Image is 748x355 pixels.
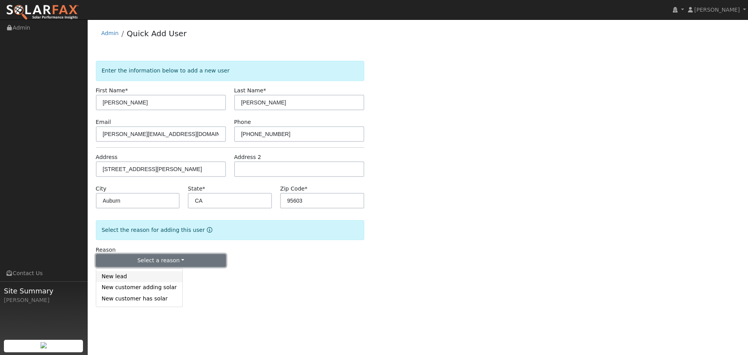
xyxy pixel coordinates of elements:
[96,61,364,81] div: Enter the information below to add a new user
[96,220,364,240] div: Select the reason for adding this user
[96,118,111,126] label: Email
[96,254,226,267] button: Select a reason
[96,185,107,193] label: City
[694,7,740,13] span: [PERSON_NAME]
[280,185,307,193] label: Zip Code
[101,30,119,36] a: Admin
[6,4,79,21] img: SolarFax
[96,246,116,254] label: Reason
[305,185,307,192] span: Required
[234,153,261,161] label: Address 2
[205,227,212,233] a: Reason for new user
[96,271,182,282] a: New lead
[203,185,205,192] span: Required
[41,342,47,348] img: retrieve
[96,282,182,293] a: New customer adding solar
[96,293,182,304] a: New customer has solar
[96,153,118,161] label: Address
[263,87,266,94] span: Required
[96,87,128,95] label: First Name
[4,296,83,304] div: [PERSON_NAME]
[4,286,83,296] span: Site Summary
[188,185,205,193] label: State
[234,118,251,126] label: Phone
[234,87,266,95] label: Last Name
[125,87,128,94] span: Required
[127,29,187,38] a: Quick Add User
